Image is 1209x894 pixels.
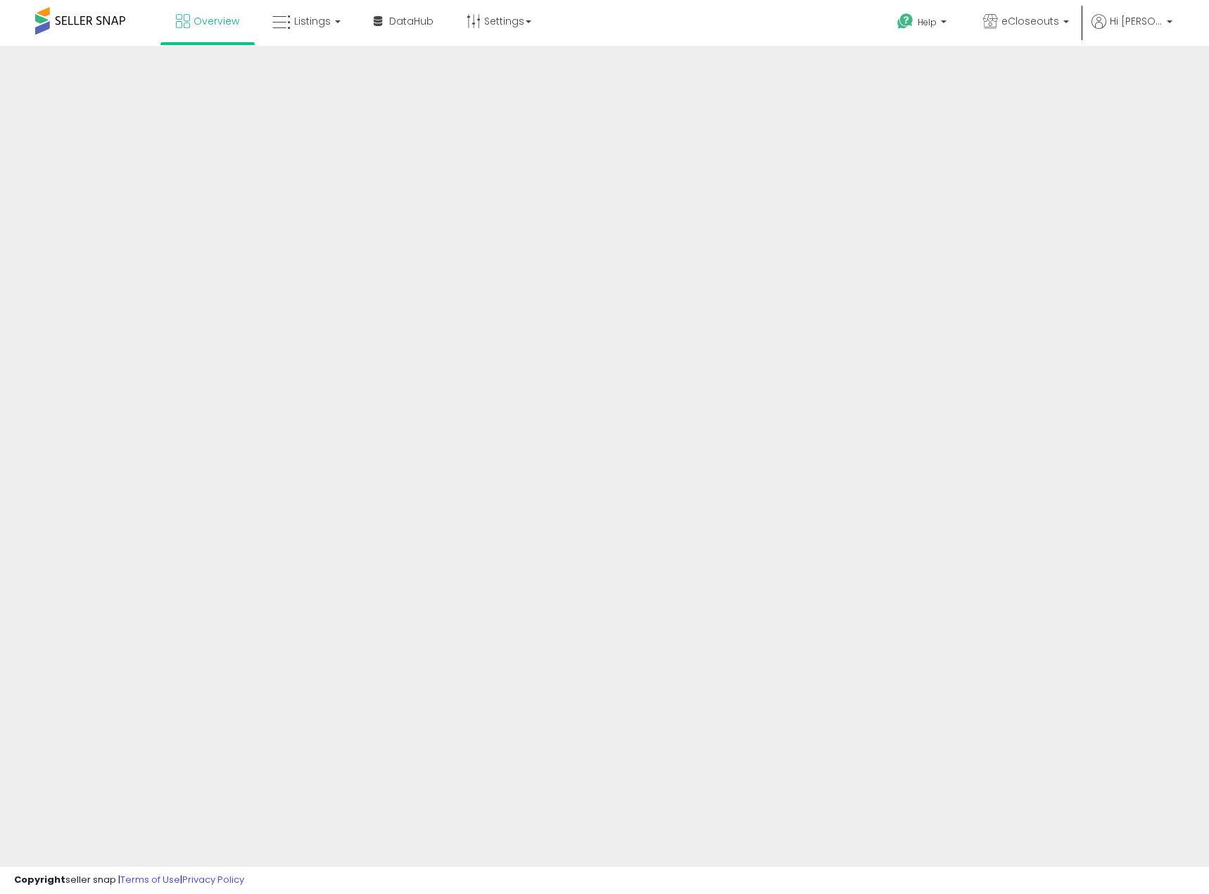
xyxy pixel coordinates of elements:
[918,16,937,28] span: Help
[1110,14,1163,28] span: Hi [PERSON_NAME]
[389,14,433,28] span: DataHub
[897,13,914,30] i: Get Help
[1091,14,1172,46] a: Hi [PERSON_NAME]
[194,14,239,28] span: Overview
[1001,14,1059,28] span: eCloseouts
[886,2,961,46] a: Help
[294,14,331,28] span: Listings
